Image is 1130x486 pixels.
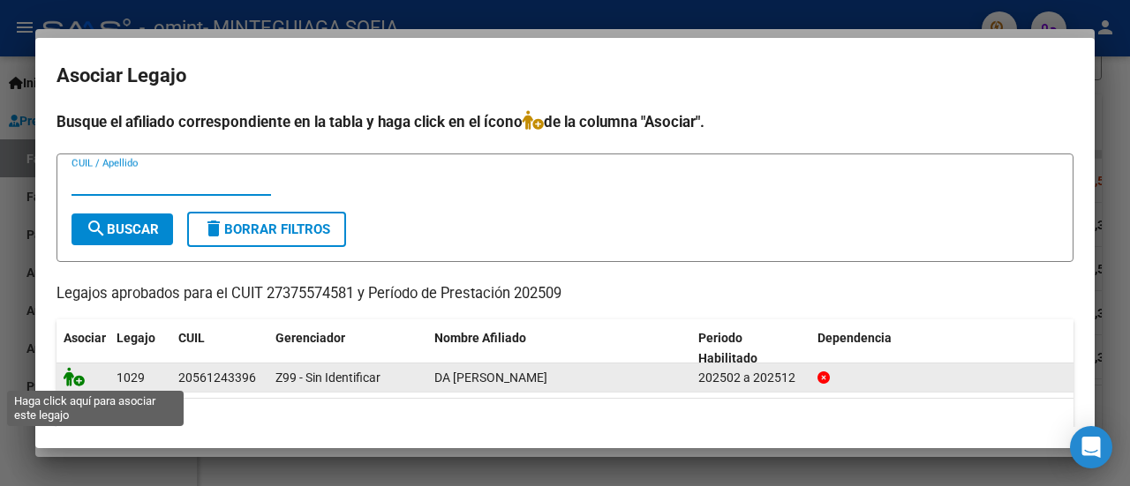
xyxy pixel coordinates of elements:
[56,283,1073,305] p: Legajos aprobados para el CUIT 27375574581 y Período de Prestación 202509
[1070,426,1112,468] div: Open Intercom Messenger
[56,110,1073,133] h4: Busque el afiliado correspondiente en la tabla y haga click en el ícono de la columna "Asociar".
[171,319,268,378] datatable-header-cell: CUIL
[64,331,106,345] span: Asociar
[117,370,145,385] span: 1029
[434,370,547,385] span: DA SILVA THIAGO HECTOR
[56,59,1073,93] h2: Asociar Legajo
[268,319,427,378] datatable-header-cell: Gerenciador
[56,319,109,378] datatable-header-cell: Asociar
[187,212,346,247] button: Borrar Filtros
[275,331,345,345] span: Gerenciador
[56,399,1073,443] div: 1 registros
[817,331,892,345] span: Dependencia
[86,218,107,239] mat-icon: search
[691,319,810,378] datatable-header-cell: Periodo Habilitado
[178,331,205,345] span: CUIL
[109,319,171,378] datatable-header-cell: Legajo
[698,331,757,365] span: Periodo Habilitado
[427,319,691,378] datatable-header-cell: Nombre Afiliado
[698,368,803,388] div: 202502 a 202512
[178,368,256,388] div: 20561243396
[810,319,1074,378] datatable-header-cell: Dependencia
[117,331,155,345] span: Legajo
[86,221,159,237] span: Buscar
[72,213,173,245] button: Buscar
[434,331,526,345] span: Nombre Afiliado
[203,218,224,239] mat-icon: delete
[275,370,380,385] span: Z99 - Sin Identificar
[203,221,330,237] span: Borrar Filtros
